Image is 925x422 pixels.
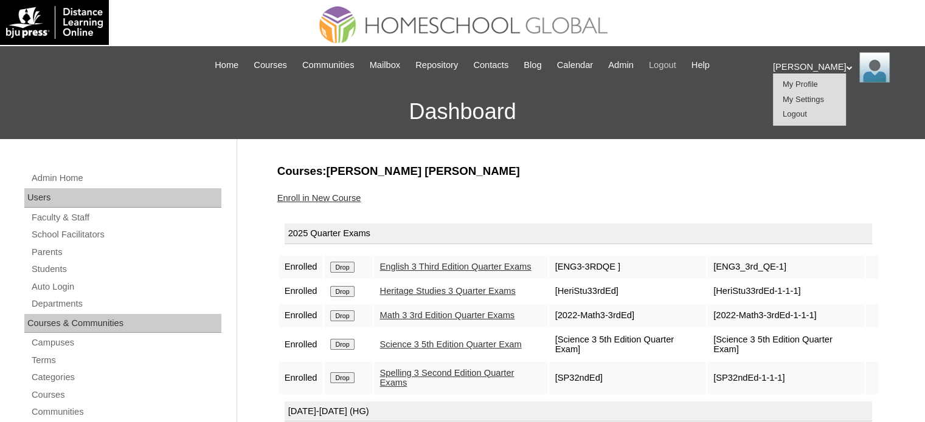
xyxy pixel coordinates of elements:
a: Students [30,262,221,277]
a: Spelling 3 Second Edition Quarter Exams [380,368,514,388]
a: English 3 Third Edition Quarter Exams [380,262,532,271]
a: Campuses [30,335,221,350]
a: Home [209,58,244,72]
span: Calendar [557,58,593,72]
a: Logout [643,58,682,72]
span: Home [215,58,238,72]
span: Courses [254,58,287,72]
a: School Facilitators [30,227,221,242]
a: Terms [30,353,221,368]
td: [ENG3_3rd_QE-1] [707,256,865,279]
img: logo-white.png [6,6,103,39]
td: [Science 3 5th Edition Quarter Exam] [707,328,865,361]
input: Drop [330,310,354,321]
div: [DATE]-[DATE] (HG) [285,401,872,422]
a: Help [685,58,716,72]
a: Parents [30,245,221,260]
td: [SP32ndEd-1-1-1] [707,362,865,394]
span: Blog [524,58,541,72]
a: Math 3 3rd Edition Quarter Exams [380,310,515,320]
input: Drop [330,372,354,383]
h3: Courses:[PERSON_NAME] [PERSON_NAME] [277,163,879,179]
a: Departments [30,296,221,311]
span: Communities [302,58,355,72]
span: Admin [608,58,634,72]
img: Ariane Ebuen [859,52,890,83]
td: [ENG3-3RDQE ] [549,256,707,279]
td: [SP32ndEd] [549,362,707,394]
a: Courses [248,58,293,72]
span: Logout [649,58,676,72]
a: Blog [518,58,547,72]
a: Courses [30,387,221,403]
td: [HeriStu33rdEd] [549,280,707,303]
td: [HeriStu33rdEd-1-1-1] [707,280,865,303]
span: Contacts [473,58,508,72]
h3: Dashboard [6,84,919,139]
a: Faculty & Staff [30,210,221,225]
td: Enrolled [279,362,324,394]
a: Enroll in New Course [277,193,361,203]
td: Enrolled [279,280,324,303]
div: Courses & Communities [24,314,221,333]
div: Users [24,188,221,208]
input: Drop [330,262,354,273]
div: [PERSON_NAME] [773,52,913,83]
input: Drop [330,286,354,297]
span: Help [691,58,710,72]
td: [2022-Math3-3rdEd-1-1-1] [707,304,865,327]
a: Science 3 5th Edition Quarter Exam [380,339,522,349]
div: 2025 Quarter Exams [285,223,872,244]
a: My Settings [783,95,824,104]
a: Communities [30,404,221,420]
a: Heritage Studies 3 Quarter Exams [380,286,516,296]
td: Enrolled [279,328,324,361]
td: [2022-Math3-3rdEd] [549,304,707,327]
a: Admin Home [30,171,221,186]
a: Admin [602,58,640,72]
a: My Profile [783,80,818,89]
span: Repository [415,58,458,72]
a: Mailbox [364,58,407,72]
td: Enrolled [279,304,324,327]
a: Calendar [551,58,599,72]
td: [Science 3 5th Edition Quarter Exam] [549,328,707,361]
td: Enrolled [279,256,324,279]
a: Auto Login [30,279,221,294]
span: Mailbox [370,58,401,72]
a: Categories [30,370,221,385]
a: Communities [296,58,361,72]
a: Repository [409,58,464,72]
a: Logout [783,109,807,118]
input: Drop [330,339,354,350]
a: Contacts [467,58,514,72]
